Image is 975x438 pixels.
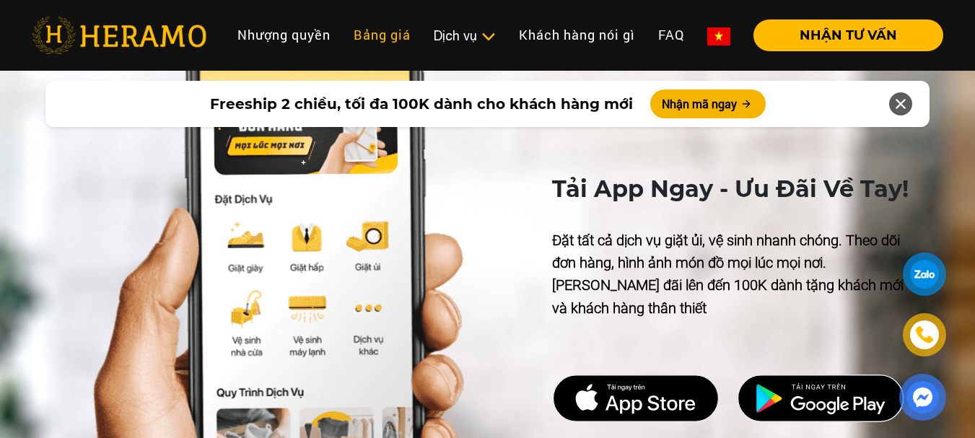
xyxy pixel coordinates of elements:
img: heramo-logo.png [32,17,206,54]
a: FAQ [647,19,696,51]
a: NHẬN TƯ VẤN [742,29,943,42]
img: DMCA.com Protection Status [737,375,904,422]
img: DMCA.com Protection Status [552,375,720,422]
button: Nhận mã ngay [650,89,766,118]
a: Bảng giá [342,19,422,51]
img: subToggleIcon [481,30,496,44]
button: NHẬN TƯ VẤN [753,19,943,51]
span: Freeship 2 chiều, tối đa 100K dành cho khách hàng mới [210,93,633,115]
img: phone-icon [916,326,933,343]
a: Nhượng quyền [226,19,342,51]
p: Tải App Ngay - Ưu Đãi Về Tay! [552,172,922,206]
a: phone-icon [905,315,944,354]
div: Dịch vụ [434,26,496,45]
p: Đặt tất cả dịch vụ giặt ủi, vệ sinh nhanh chóng. Theo dõi đơn hàng, hình ảnh món đồ mọi lúc mọi n... [552,229,922,320]
img: vn-flag.png [707,27,730,45]
a: Khách hàng nói gì [507,19,647,51]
